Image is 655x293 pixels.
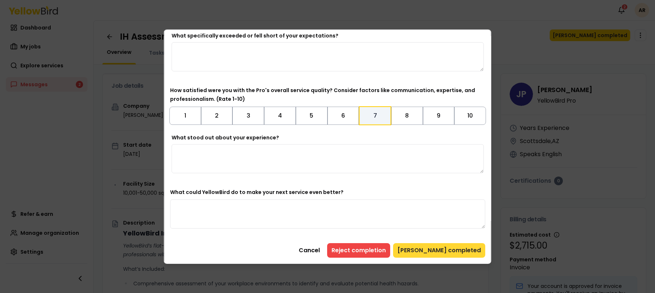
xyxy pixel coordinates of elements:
label: What specifically exceeded or fell short of your expectations? [172,32,338,39]
button: Toggle 1 [169,107,201,125]
button: Toggle 9 [423,107,454,125]
button: Toggle 10 [454,107,486,125]
label: How satisfied were you with the Pro's overall service quality? Consider factors like communicatio... [170,87,475,103]
button: Toggle 7 [359,106,391,125]
button: Toggle 4 [264,107,296,125]
label: What could YellowBird do to make your next service even better? [170,189,344,196]
button: Toggle 5 [295,107,327,125]
button: Toggle 8 [391,107,423,125]
label: What stood out about your experience? [172,134,279,141]
button: Toggle 3 [232,107,264,125]
button: Toggle 6 [327,107,359,125]
button: Cancel [294,243,324,258]
button: Reject completion [327,243,390,258]
button: [PERSON_NAME] completed [393,243,485,258]
button: Toggle 2 [201,107,232,125]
